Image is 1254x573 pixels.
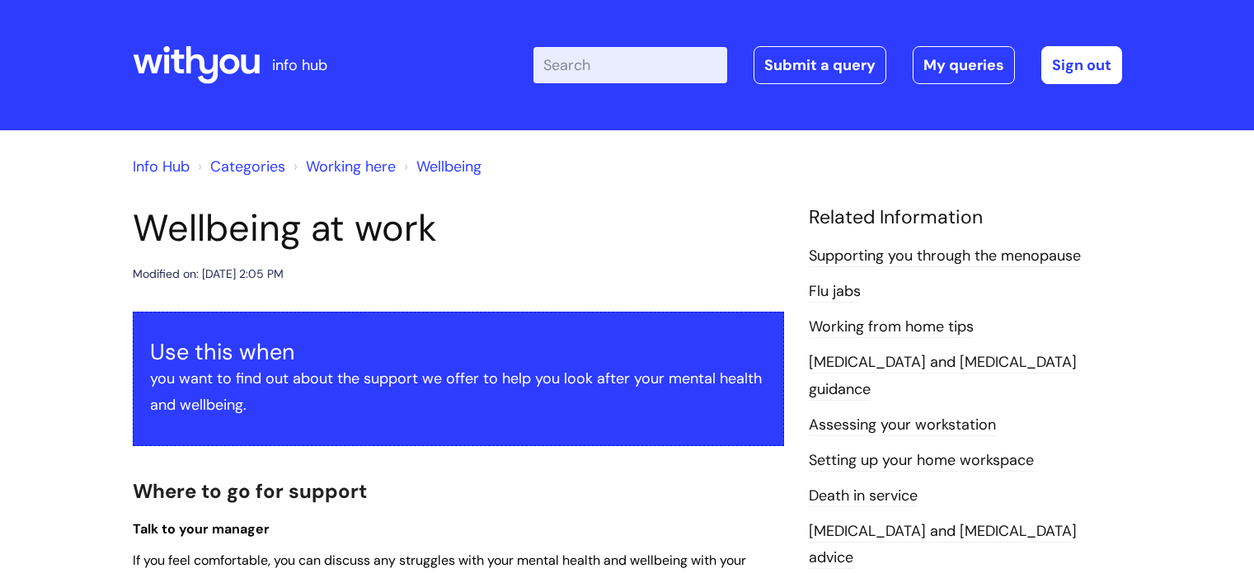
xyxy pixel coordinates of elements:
a: My queries [913,46,1015,84]
a: Supporting you through the menopause [809,246,1081,267]
a: Flu jabs [809,281,861,303]
a: Sign out [1041,46,1122,84]
a: Assessing your workstation [809,415,996,436]
span: Where to go for support [133,478,367,504]
li: Working here [289,153,396,180]
a: [MEDICAL_DATA] and [MEDICAL_DATA] guidance [809,352,1077,400]
a: Submit a query [754,46,886,84]
h3: Use this when [150,339,767,365]
input: Search [533,47,727,83]
p: info hub [272,52,327,78]
a: [MEDICAL_DATA] and [MEDICAL_DATA] advice [809,521,1077,569]
a: Death in service [809,486,918,507]
a: Working here [306,157,396,176]
a: Setting up your home workspace [809,450,1034,472]
span: Talk to your manager [133,520,270,538]
li: Solution home [194,153,285,180]
a: Info Hub [133,157,190,176]
h4: Related Information [809,206,1122,229]
a: Wellbeing [416,157,481,176]
a: Working from home tips [809,317,974,338]
p: you want to find out about the support we offer to help you look after your mental health and wel... [150,365,767,419]
a: Categories [210,157,285,176]
h1: Wellbeing at work [133,206,784,251]
li: Wellbeing [400,153,481,180]
div: Modified on: [DATE] 2:05 PM [133,264,284,284]
div: | - [533,46,1122,84]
